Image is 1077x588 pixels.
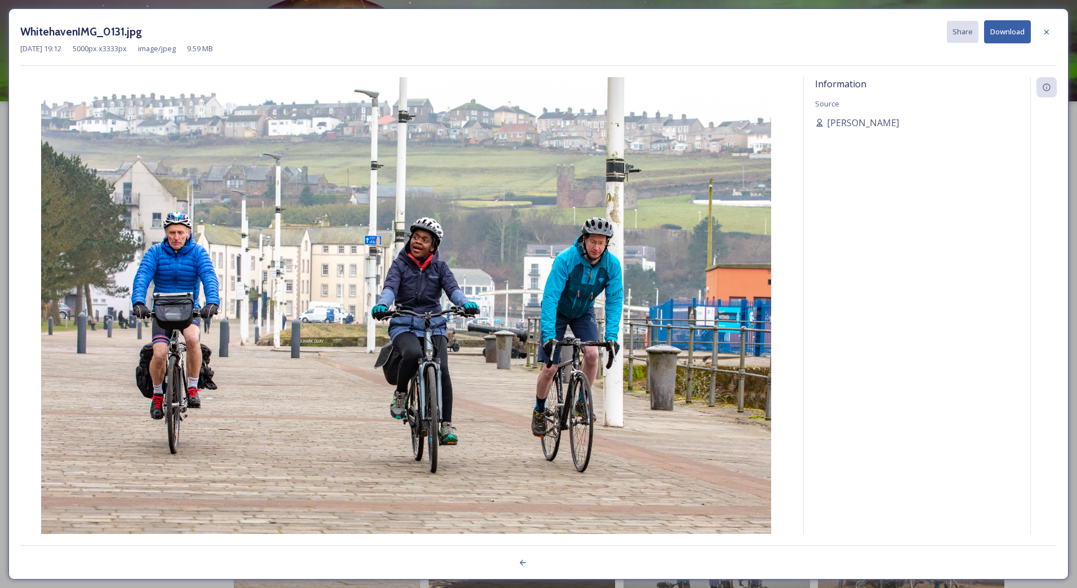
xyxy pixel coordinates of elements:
span: [DATE] 19:12 [20,43,61,54]
button: Download [984,20,1031,43]
span: 9.59 MB [187,43,213,54]
span: [PERSON_NAME] [827,116,899,130]
img: WhitehavenIMG_0131.jpg [20,77,792,564]
span: image/jpeg [138,43,176,54]
button: Share [947,21,978,43]
span: 5000 px x 3333 px [73,43,127,54]
h3: WhitehavenIMG_0131.jpg [20,24,142,40]
span: Information [815,78,866,90]
span: Source [815,99,839,109]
